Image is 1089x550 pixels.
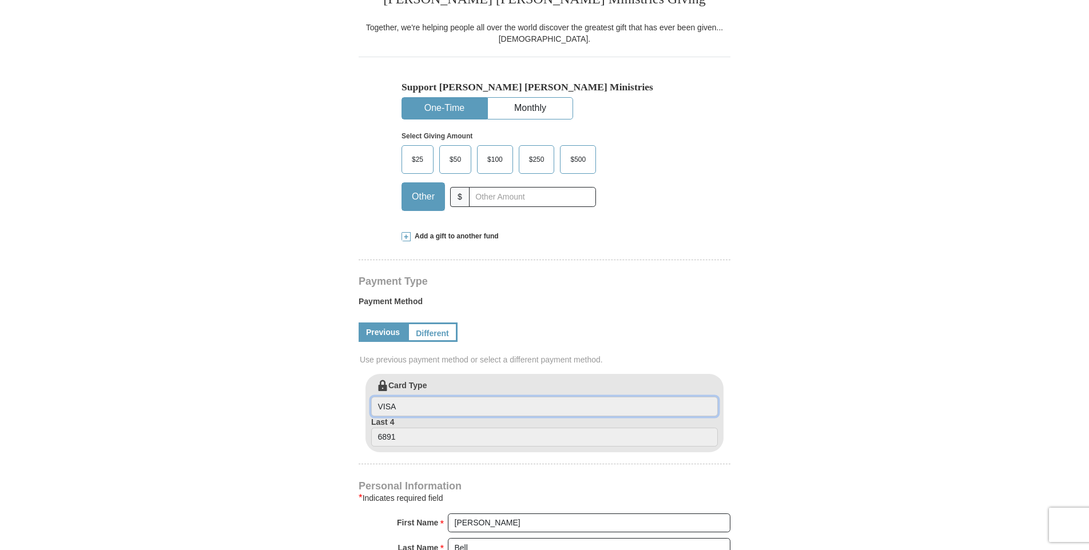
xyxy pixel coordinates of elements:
h4: Payment Type [359,277,730,286]
h4: Personal Information [359,481,730,491]
span: Use previous payment method or select a different payment method. [360,354,732,365]
span: $25 [406,151,429,168]
span: $250 [523,151,550,168]
span: $50 [444,151,467,168]
input: Other Amount [469,187,596,207]
span: Other [406,188,440,205]
span: $ [450,187,470,207]
a: Previous [359,322,407,342]
strong: Select Giving Amount [402,132,472,140]
a: Different [407,322,458,342]
input: Card Type [371,397,718,416]
input: Last 4 [371,428,718,447]
button: Monthly [488,98,573,119]
button: One-Time [402,98,487,119]
div: Together, we're helping people all over the world discover the greatest gift that has ever been g... [359,22,730,45]
span: $100 [482,151,508,168]
span: Add a gift to another fund [411,232,499,241]
strong: First Name [397,515,438,531]
div: Indicates required field [359,491,730,505]
label: Payment Method [359,296,730,313]
label: Last 4 [371,416,718,447]
label: Card Type [371,380,718,416]
h5: Support [PERSON_NAME] [PERSON_NAME] Ministries [402,81,687,93]
span: $500 [565,151,591,168]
